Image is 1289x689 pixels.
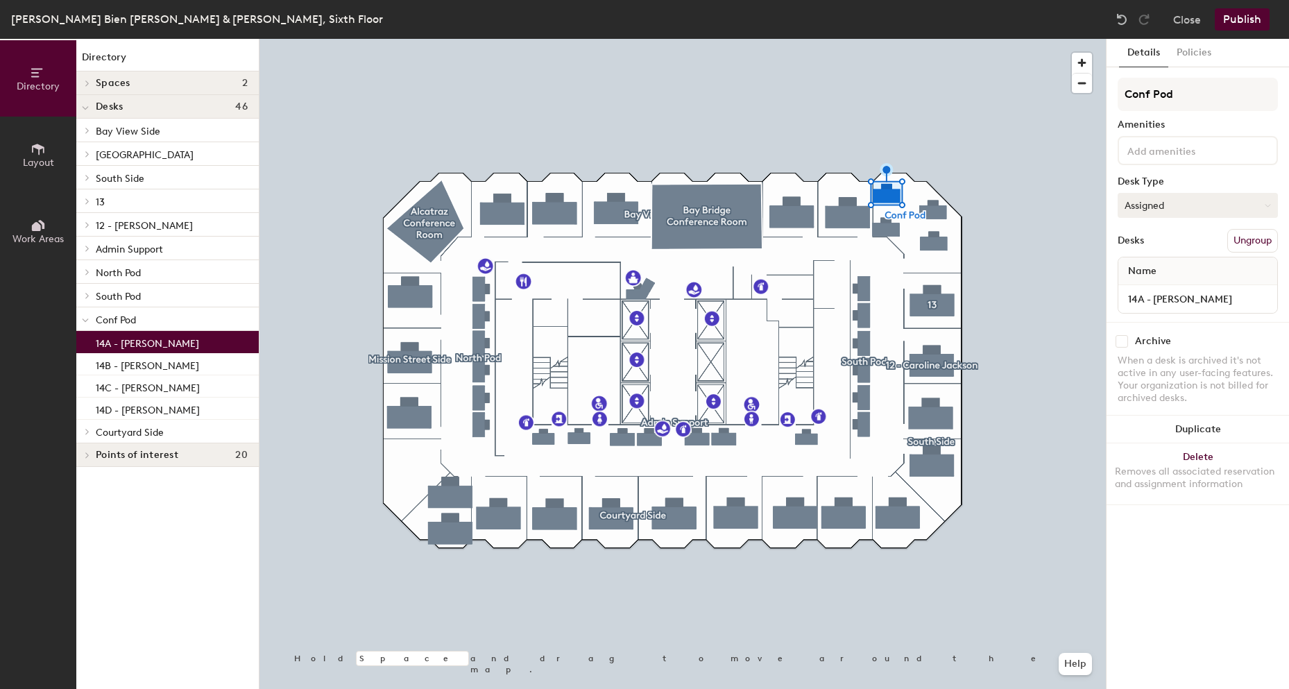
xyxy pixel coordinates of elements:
[1137,12,1151,26] img: Redo
[1119,39,1168,67] button: Details
[96,356,199,372] p: 14B - [PERSON_NAME]
[1168,39,1220,67] button: Policies
[96,378,200,394] p: 14C - [PERSON_NAME]
[1121,289,1274,309] input: Unnamed desk
[235,450,248,461] span: 20
[76,50,259,71] h1: Directory
[1107,443,1289,504] button: DeleteRemoves all associated reservation and assignment information
[11,10,383,28] div: [PERSON_NAME] Bien [PERSON_NAME] & [PERSON_NAME], Sixth Floor
[96,196,105,208] span: 13
[96,126,160,137] span: Bay View Side
[96,400,200,416] p: 14D - [PERSON_NAME]
[96,149,194,161] span: [GEOGRAPHIC_DATA]
[96,220,193,232] span: 12 - [PERSON_NAME]
[1115,12,1129,26] img: Undo
[1227,229,1278,253] button: Ungroup
[96,314,136,326] span: Conf Pod
[96,427,164,439] span: Courtyard Side
[1107,416,1289,443] button: Duplicate
[1118,176,1278,187] div: Desk Type
[1118,235,1144,246] div: Desks
[242,78,248,89] span: 2
[23,157,54,169] span: Layout
[96,267,141,279] span: North Pod
[1125,142,1249,158] input: Add amenities
[17,80,60,92] span: Directory
[1115,466,1281,491] div: Removes all associated reservation and assignment information
[1118,119,1278,130] div: Amenities
[12,233,64,245] span: Work Areas
[96,450,178,461] span: Points of interest
[1118,193,1278,218] button: Assigned
[96,173,144,185] span: South Side
[1173,8,1201,31] button: Close
[96,334,199,350] p: 14A - [PERSON_NAME]
[96,101,123,112] span: Desks
[1215,8,1270,31] button: Publish
[1059,653,1092,675] button: Help
[96,291,141,303] span: South Pod
[96,78,130,89] span: Spaces
[96,244,163,255] span: Admin Support
[1135,336,1171,347] div: Archive
[235,101,248,112] span: 46
[1118,355,1278,405] div: When a desk is archived it's not active in any user-facing features. Your organization is not bil...
[1121,259,1163,284] span: Name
